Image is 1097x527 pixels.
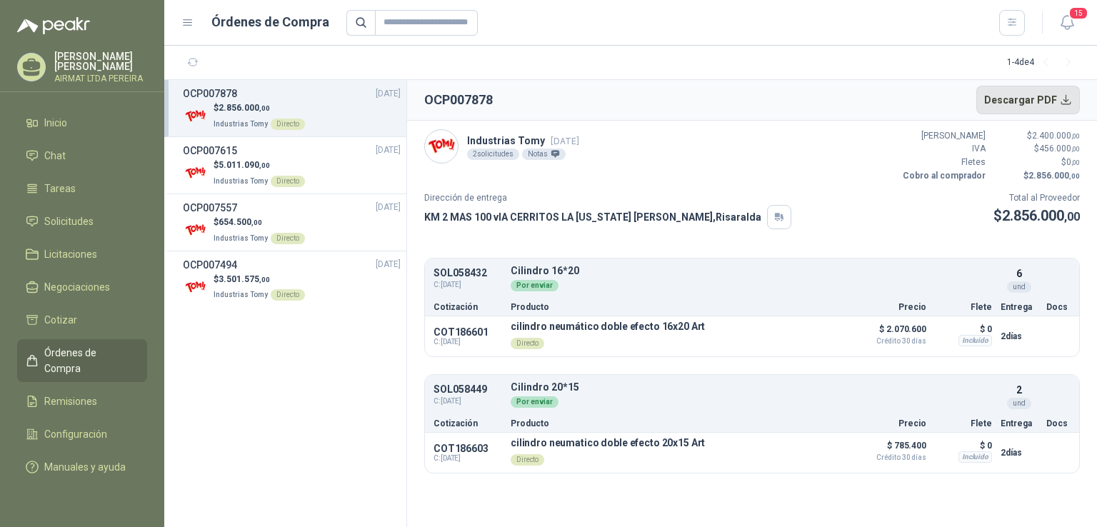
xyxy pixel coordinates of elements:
div: Incluido [958,335,992,346]
div: Directo [511,338,544,349]
div: 1 - 4 de 4 [1007,51,1080,74]
span: Negociaciones [44,279,110,295]
h3: OCP007878 [183,86,237,101]
div: Directo [511,454,544,466]
a: Licitaciones [17,241,147,268]
span: C: [DATE] [434,279,502,291]
span: ,00 [1071,132,1080,140]
p: $ [994,156,1080,169]
p: $ [993,205,1080,227]
p: Cilindro 20*15 [511,382,992,393]
div: Notas [522,149,566,160]
img: Company Logo [183,218,208,243]
span: 2.856.000 [1028,171,1080,181]
span: ,00 [1064,210,1080,224]
a: Tareas [17,175,147,202]
span: Solicitudes [44,214,94,229]
p: Fletes [900,156,986,169]
p: $ [994,142,1080,156]
p: 6 [1016,266,1022,281]
div: Incluido [958,451,992,463]
h2: OCP007878 [424,90,493,110]
span: 2.856.000 [219,103,270,113]
a: Solicitudes [17,208,147,235]
span: 2.856.000 [1002,207,1080,224]
span: 5.011.090 [219,160,270,170]
p: cilindro neumático doble efecto 16x20 Art [511,321,705,332]
button: Descargar PDF [976,86,1081,114]
span: ,00 [259,104,270,112]
div: Directo [271,119,305,130]
p: Precio [855,303,926,311]
span: 0 [1066,157,1080,167]
span: Industrias Tomy [214,291,268,298]
a: OCP007878[DATE] Company Logo$2.856.000,00Industrias TomyDirecto [183,86,401,131]
a: OCP007557[DATE] Company Logo$654.500,00Industrias TomyDirecto [183,200,401,245]
p: Flete [935,419,992,428]
p: COT186603 [434,443,502,454]
span: Órdenes de Compra [44,345,134,376]
p: 2 [1016,382,1022,398]
span: Industrias Tomy [214,120,268,128]
h3: OCP007494 [183,257,237,273]
span: Crédito 30 días [855,338,926,345]
a: Órdenes de Compra [17,339,147,382]
span: 654.500 [219,217,262,227]
button: 15 [1054,10,1080,36]
p: Cotización [434,419,502,428]
p: Docs [1046,303,1071,311]
img: Company Logo [425,130,458,163]
p: $ 0 [935,321,992,338]
p: Total al Proveedor [993,191,1080,205]
p: SOL058432 [434,268,502,278]
img: Company Logo [183,161,208,186]
p: Entrega [1001,303,1038,311]
p: [PERSON_NAME] [900,129,986,143]
p: $ [214,159,305,172]
a: Cotizar [17,306,147,333]
span: 2.400.000 [1032,131,1080,141]
span: [DATE] [376,87,401,101]
p: Cilindro 16*20 [511,266,992,276]
p: Producto [511,303,846,311]
p: Flete [935,303,992,311]
h3: OCP007615 [183,143,237,159]
a: OCP007615[DATE] Company Logo$5.011.090,00Industrias TomyDirecto [183,143,401,188]
span: Chat [44,148,66,164]
a: Manuales y ayuda [17,453,147,481]
span: ,00 [1071,159,1080,166]
span: 456.000 [1039,144,1080,154]
span: Cotizar [44,312,77,328]
a: Negociaciones [17,273,147,301]
span: ,00 [251,219,262,226]
p: 2 días [1001,328,1038,345]
span: ,00 [259,276,270,283]
p: $ [214,216,305,229]
p: Dirección de entrega [424,191,791,205]
span: Tareas [44,181,76,196]
h1: Órdenes de Compra [211,12,329,32]
p: AIRMAT LTDA PEREIRA [54,74,147,83]
div: Directo [271,233,305,244]
a: OCP007494[DATE] Company Logo$3.501.575,00Industrias TomyDirecto [183,257,401,302]
span: Licitaciones [44,246,97,262]
div: Directo [271,289,305,301]
span: Industrias Tomy [214,234,268,242]
p: COT186601 [434,326,502,338]
p: $ [994,169,1080,183]
span: [DATE] [376,144,401,157]
a: Chat [17,142,147,169]
div: 2 solicitudes [467,149,519,160]
span: [DATE] [551,136,579,146]
p: Producto [511,419,846,428]
span: Manuales y ayuda [44,459,126,475]
span: Remisiones [44,393,97,409]
p: Cobro al comprador [900,169,986,183]
p: $ 0 [935,437,992,454]
p: Industrias Tomy [467,133,579,149]
img: Company Logo [183,274,208,299]
p: Cotización [434,303,502,311]
p: cilindro neumatico doble efecto 20x15 Art [511,437,705,448]
p: $ [214,101,305,115]
span: Inicio [44,115,67,131]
